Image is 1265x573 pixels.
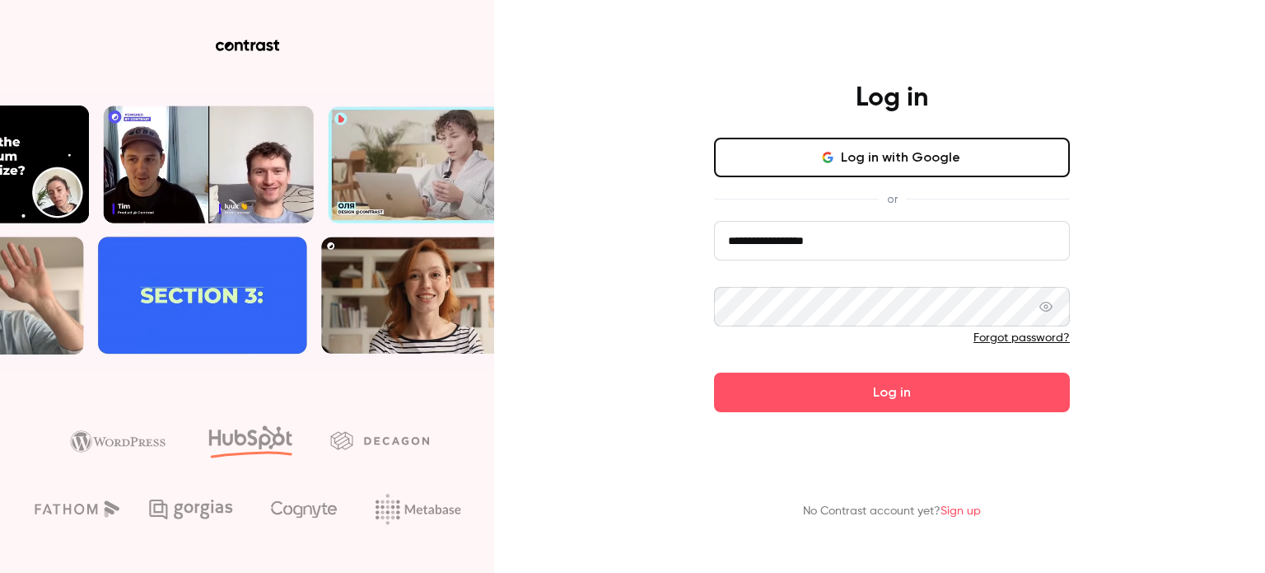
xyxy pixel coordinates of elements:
[803,503,981,520] p: No Contrast account yet?
[714,373,1070,412] button: Log in
[941,505,981,517] a: Sign up
[330,431,429,449] img: decagon
[714,138,1070,177] button: Log in with Google
[879,190,906,208] span: or
[856,82,928,115] h4: Log in
[973,332,1070,344] a: Forgot password?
